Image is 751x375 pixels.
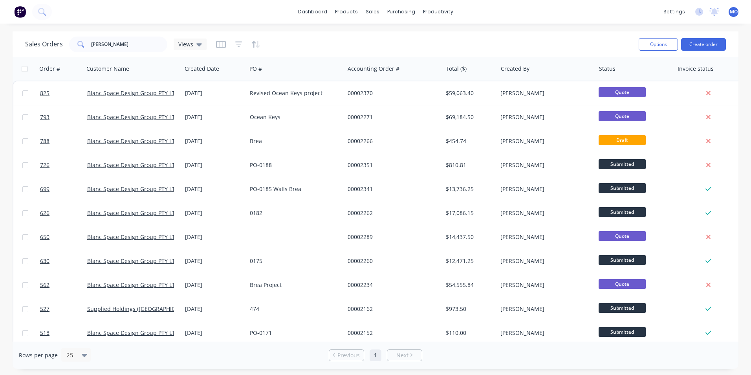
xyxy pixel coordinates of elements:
[40,89,49,97] span: 825
[419,6,457,18] div: productivity
[599,183,646,193] span: Submitted
[396,351,408,359] span: Next
[446,161,492,169] div: $810.81
[599,303,646,313] span: Submitted
[599,87,646,97] span: Quote
[86,65,129,73] div: Customer Name
[40,249,87,273] a: 630
[87,161,179,169] a: Blanc Space Design Group PTY LTD
[446,257,492,265] div: $12,471.25
[446,305,492,313] div: $973.50
[185,281,244,289] div: [DATE]
[250,161,337,169] div: PO-0188
[250,113,337,121] div: Ocean Keys
[185,161,244,169] div: [DATE]
[348,329,435,337] div: 00002152
[14,6,26,18] img: Factory
[681,38,726,51] button: Create order
[348,65,399,73] div: Accounting Order #
[185,329,244,337] div: [DATE]
[87,137,179,145] a: Blanc Space Design Group PTY LTD
[500,113,588,121] div: [PERSON_NAME]
[40,305,49,313] span: 527
[185,209,244,217] div: [DATE]
[337,351,360,359] span: Previous
[500,209,588,217] div: [PERSON_NAME]
[446,113,492,121] div: $69,184.50
[87,185,179,193] a: Blanc Space Design Group PTY LTD
[599,327,646,337] span: Submitted
[40,321,87,345] a: 518
[500,257,588,265] div: [PERSON_NAME]
[40,81,87,105] a: 825
[25,40,63,48] h1: Sales Orders
[39,65,60,73] div: Order #
[446,89,492,97] div: $59,063.40
[599,135,646,145] span: Draft
[185,65,219,73] div: Created Date
[40,105,87,129] a: 793
[40,233,49,241] span: 650
[185,305,244,313] div: [DATE]
[250,281,337,289] div: Brea Project
[348,89,435,97] div: 00002370
[370,349,381,361] a: Page 1 is your current page
[40,273,87,297] a: 562
[87,257,179,265] a: Blanc Space Design Group PTY LTD
[446,137,492,145] div: $454.74
[185,89,244,97] div: [DATE]
[40,297,87,321] a: 527
[599,65,615,73] div: Status
[87,113,179,121] a: Blanc Space Design Group PTY LTD
[446,65,467,73] div: Total ($)
[348,233,435,241] div: 00002289
[40,329,49,337] span: 518
[250,305,337,313] div: 474
[383,6,419,18] div: purchasing
[40,209,49,217] span: 626
[500,281,588,289] div: [PERSON_NAME]
[249,65,262,73] div: PO #
[40,113,49,121] span: 793
[500,233,588,241] div: [PERSON_NAME]
[501,65,529,73] div: Created By
[40,201,87,225] a: 626
[446,281,492,289] div: $54,555.84
[348,305,435,313] div: 00002162
[250,257,337,265] div: 0175
[348,137,435,145] div: 00002266
[599,255,646,265] span: Submitted
[87,233,179,241] a: Blanc Space Design Group PTY LTD
[87,209,179,217] a: Blanc Space Design Group PTY LTD
[387,351,422,359] a: Next page
[678,65,714,73] div: Invoice status
[185,185,244,193] div: [DATE]
[40,185,49,193] span: 699
[446,209,492,217] div: $17,086.15
[500,185,588,193] div: [PERSON_NAME]
[599,231,646,241] span: Quote
[446,185,492,193] div: $13,736.25
[87,329,179,336] a: Blanc Space Design Group PTY LTD
[326,349,425,361] ul: Pagination
[500,89,588,97] div: [PERSON_NAME]
[599,279,646,289] span: Quote
[87,305,214,312] a: Supplied Holdings ([GEOGRAPHIC_DATA]) Pty Ltd
[500,137,588,145] div: [PERSON_NAME]
[659,6,689,18] div: settings
[87,89,179,97] a: Blanc Space Design Group PTY LTD
[500,329,588,337] div: [PERSON_NAME]
[599,159,646,169] span: Submitted
[599,207,646,217] span: Submitted
[599,111,646,121] span: Quote
[40,281,49,289] span: 562
[40,129,87,153] a: 788
[40,225,87,249] a: 650
[730,8,738,15] span: MO
[91,37,168,52] input: Search...
[250,137,337,145] div: Brea
[250,209,337,217] div: 0182
[185,113,244,121] div: [DATE]
[348,281,435,289] div: 00002234
[40,137,49,145] span: 788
